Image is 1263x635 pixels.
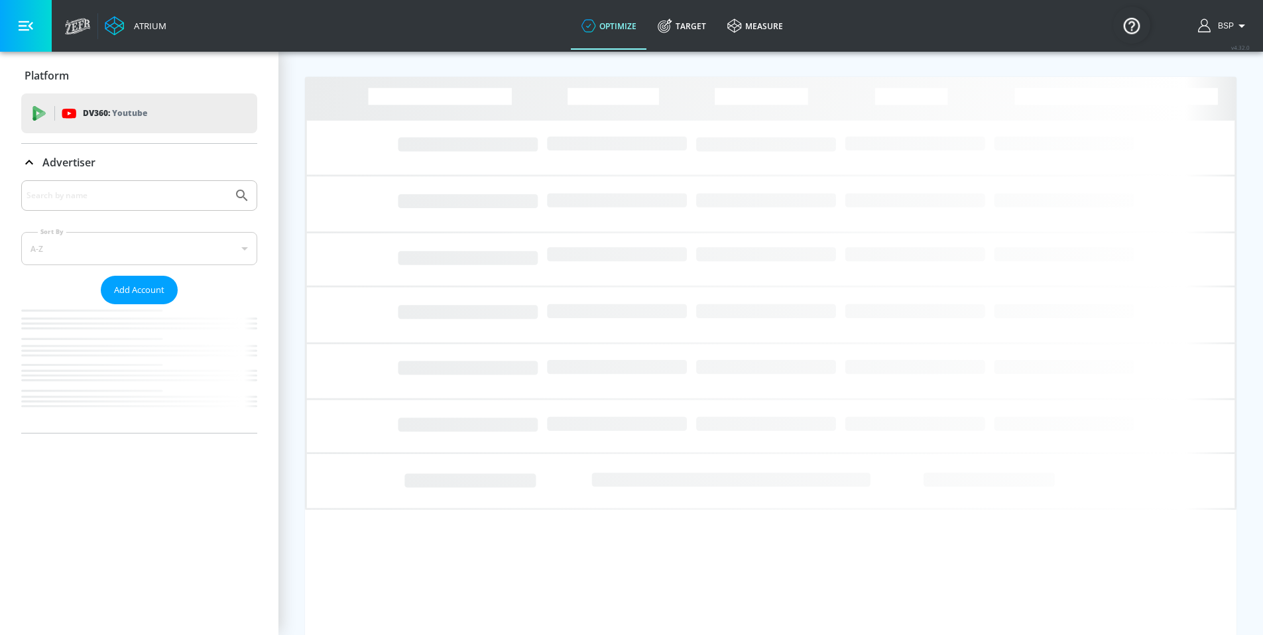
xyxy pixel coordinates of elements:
[105,16,166,36] a: Atrium
[101,276,178,304] button: Add Account
[21,93,257,133] div: DV360: Youtube
[21,144,257,181] div: Advertiser
[112,106,147,120] p: Youtube
[83,106,147,121] p: DV360:
[25,68,69,83] p: Platform
[21,180,257,433] div: Advertiser
[1113,7,1150,44] button: Open Resource Center
[1231,44,1250,51] span: v 4.32.0
[647,2,717,50] a: Target
[42,155,95,170] p: Advertiser
[114,282,164,298] span: Add Account
[571,2,647,50] a: optimize
[21,304,257,433] nav: list of Advertiser
[129,20,166,32] div: Atrium
[21,57,257,94] div: Platform
[717,2,794,50] a: measure
[1198,18,1250,34] button: BSP
[27,187,227,204] input: Search by name
[21,232,257,265] div: A-Z
[38,227,66,236] label: Sort By
[1213,21,1234,30] span: login as: bsp_linking@zefr.com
